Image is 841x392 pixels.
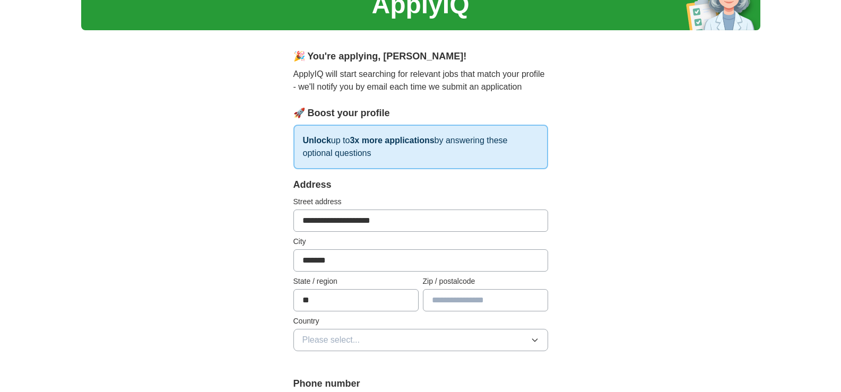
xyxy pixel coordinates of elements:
[302,334,360,346] span: Please select...
[303,136,331,145] strong: Unlock
[293,196,548,207] label: Street address
[423,276,548,287] label: Zip / postalcode
[350,136,434,145] strong: 3x more applications
[293,329,548,351] button: Please select...
[293,49,548,64] div: 🎉 You're applying , [PERSON_NAME] !
[293,125,548,169] p: up to by answering these optional questions
[293,106,548,120] div: 🚀 Boost your profile
[293,68,548,93] p: ApplyIQ will start searching for relevant jobs that match your profile - we'll notify you by emai...
[293,276,419,287] label: State / region
[293,377,548,391] label: Phone number
[293,316,548,327] label: Country
[293,178,548,192] div: Address
[293,236,548,247] label: City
